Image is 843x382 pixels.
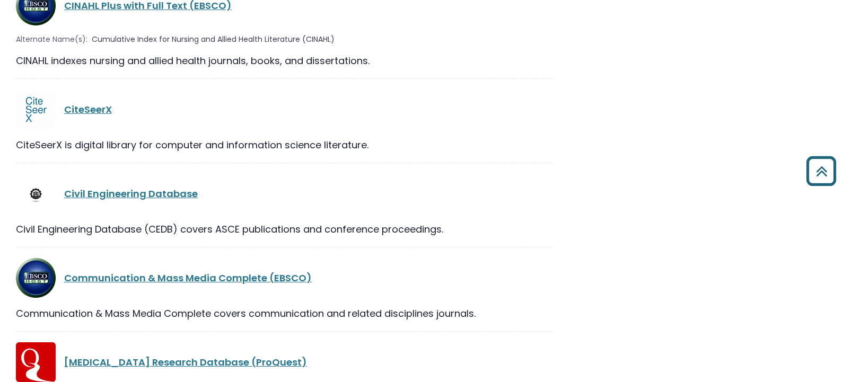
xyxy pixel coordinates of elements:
[802,161,840,181] a: Back to Top
[16,138,552,152] div: CiteSeerX is digital library for computer and information science literature.
[64,271,312,285] a: Communication & Mass Media Complete (EBSCO)
[16,34,87,45] span: Alternate Name(s):
[92,34,335,45] span: Cumulative Index for Nursing and Allied Health Literature (CINAHL)
[16,306,552,321] div: Communication & Mass Media Complete covers communication and related disciplines journals.
[64,356,307,369] a: [MEDICAL_DATA] Research Database (ProQuest)
[64,187,198,200] a: Civil Engineering Database
[16,222,552,236] div: Civil Engineering Database (CEDB) covers ASCE publications and conference proceedings.
[16,54,552,68] div: CINAHL indexes nursing and allied health journals, books, and dissertations.
[64,103,112,116] a: CiteSeerX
